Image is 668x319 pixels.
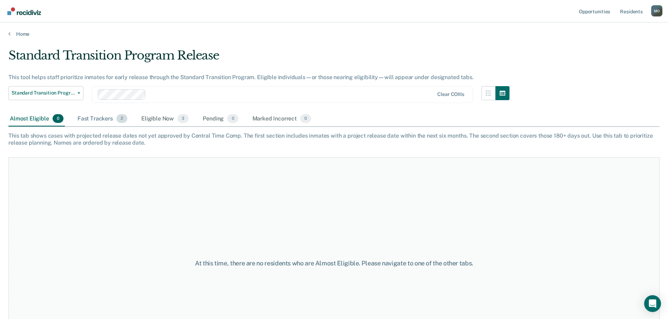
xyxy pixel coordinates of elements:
[171,259,497,267] div: At this time, there are no residents who are Almost Eligible. Please navigate to one of the other...
[140,111,190,127] div: Eligible Now3
[53,114,63,123] span: 0
[251,111,313,127] div: Marked Incorrect0
[437,91,464,97] div: Clear COIIIs
[116,114,127,123] span: 2
[227,114,238,123] span: 0
[8,74,510,81] div: This tool helps staff prioritize inmates for early release through the Standard Transition Progra...
[76,111,129,127] div: Fast Trackers2
[8,31,660,37] a: Home
[8,132,660,146] div: This tab shows cases with projected release dates not yet approved by Central Time Comp. The firs...
[651,5,662,16] div: M O
[8,48,510,68] div: Standard Transition Program Release
[644,295,661,312] div: Open Intercom Messenger
[177,114,189,123] span: 3
[8,111,65,127] div: Almost Eligible0
[8,86,83,100] button: Standard Transition Program Release
[12,90,75,96] span: Standard Transition Program Release
[651,5,662,16] button: Profile dropdown button
[201,111,239,127] div: Pending0
[7,7,41,15] img: Recidiviz
[300,114,311,123] span: 0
